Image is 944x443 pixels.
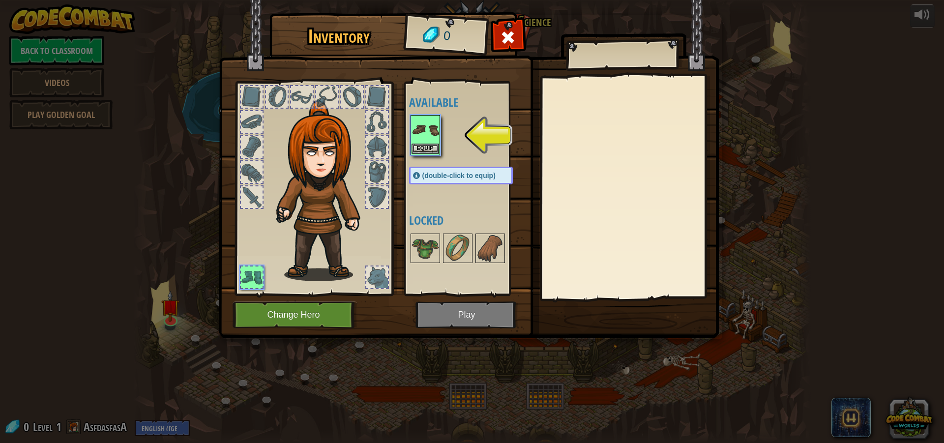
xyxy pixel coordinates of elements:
img: portrait.png [444,235,472,262]
h4: Available [409,96,532,109]
img: hair_f2.png [272,100,378,281]
button: Equip [412,144,439,154]
span: 0 [442,27,451,45]
img: portrait.png [412,235,439,262]
h1: Inventory [276,26,402,47]
span: (double-click to equip) [422,172,496,179]
img: portrait.png [412,116,439,144]
img: portrait.png [476,235,504,262]
h4: Locked [409,214,532,227]
button: Change Hero [233,301,357,328]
